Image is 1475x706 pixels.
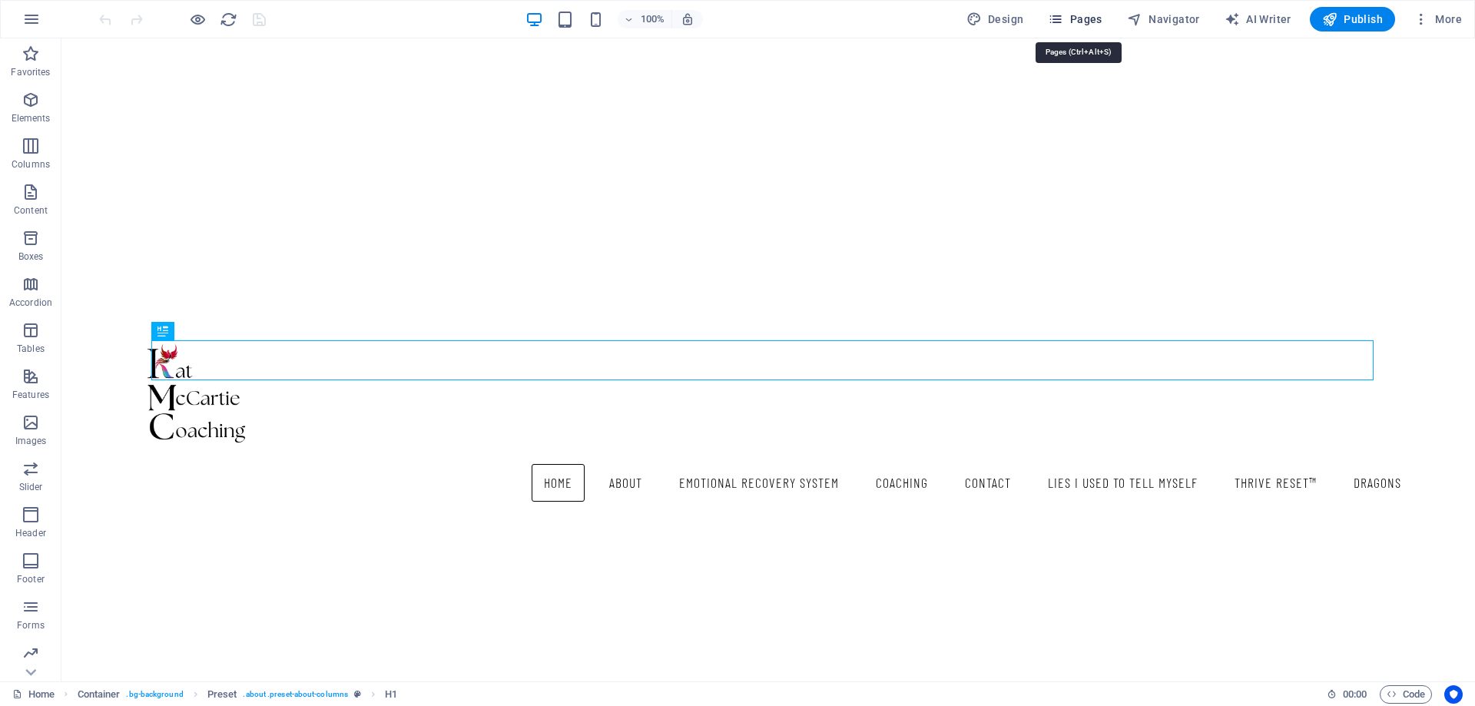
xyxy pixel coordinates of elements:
span: Code [1387,685,1425,704]
p: Columns [12,158,50,171]
span: . bg-background [126,685,183,704]
p: Elements [12,112,51,124]
p: Favorites [11,66,50,78]
p: Images [15,435,47,447]
p: Forms [17,619,45,631]
i: This element is a customizable preset [354,690,361,698]
span: More [1414,12,1462,27]
p: Features [12,389,49,401]
p: Content [14,204,48,217]
span: 00 00 [1343,685,1367,704]
p: Footer [17,573,45,585]
p: Boxes [18,250,44,263]
span: . about .preset-about-columns [243,685,348,704]
span: Click to select. Double-click to edit [78,685,121,704]
h6: Session time [1327,685,1367,704]
p: Tables [17,343,45,355]
span: Click to select. Double-click to edit [207,685,237,704]
p: Header [15,527,46,539]
p: Slider [19,481,43,493]
iframe: To enrich screen reader interactions, please activate Accessibility in Grammarly extension settings [61,38,1475,681]
span: : [1354,688,1356,700]
button: Code [1380,685,1432,704]
nav: breadcrumb [78,685,398,704]
p: Accordion [9,297,52,309]
a: Click to cancel selection. Double-click to open Pages [12,685,55,704]
button: Usercentrics [1444,685,1463,704]
button: More [1407,7,1468,31]
span: Click to select. Double-click to edit [385,685,397,704]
